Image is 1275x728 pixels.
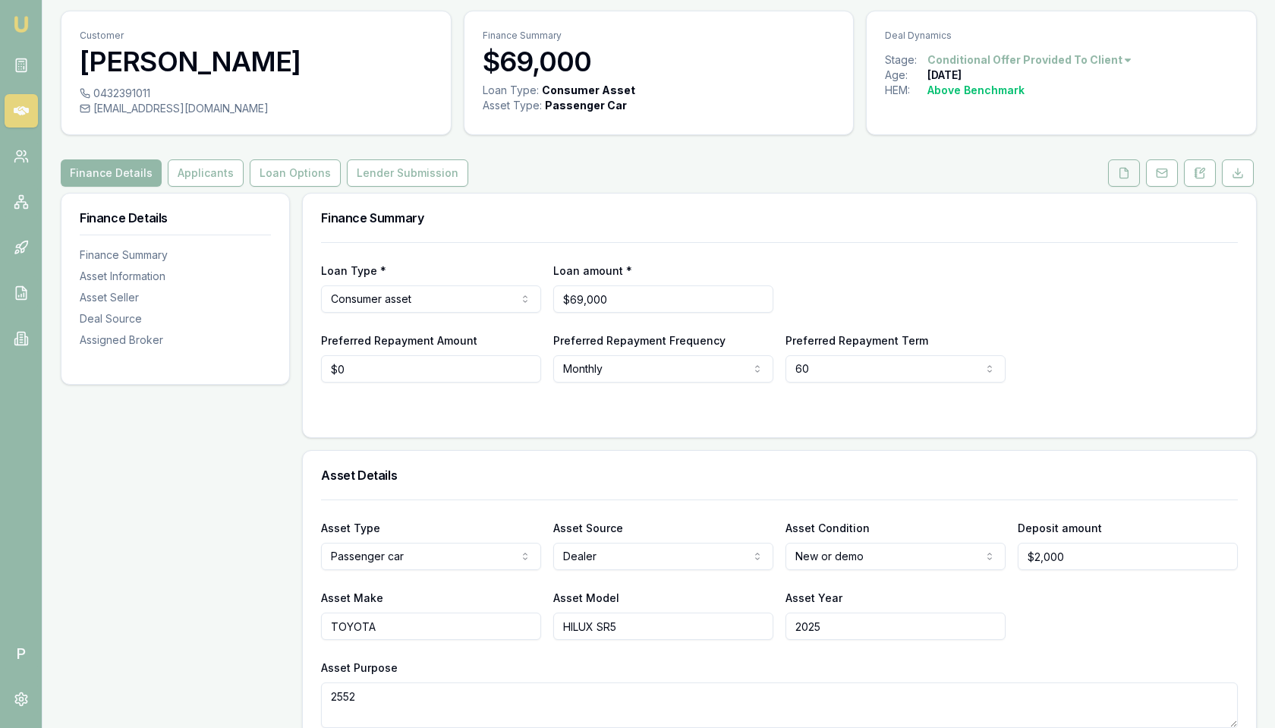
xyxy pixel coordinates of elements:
label: Preferred Repayment Term [785,334,928,347]
label: Asset Purpose [321,661,398,674]
p: Finance Summary [483,30,836,42]
button: Conditional Offer Provided To Client [927,52,1133,68]
label: Loan amount * [553,264,632,277]
input: $ [321,355,541,383]
div: Assigned Broker [80,332,271,348]
span: P [5,637,38,670]
button: Applicants [168,159,244,187]
label: Asset Model [553,591,619,604]
div: [DATE] [927,68,962,83]
a: Applicants [165,159,247,187]
div: Finance Summary [80,247,271,263]
p: Customer [80,30,433,42]
div: Above Benchmark [927,83,1025,98]
div: [EMAIL_ADDRESS][DOMAIN_NAME] [80,101,433,116]
label: Asset Source [553,522,623,534]
label: Asset Year [785,591,842,604]
div: Asset Type : [483,98,542,113]
button: Loan Options [250,159,341,187]
div: Age: [885,68,927,83]
textarea: 2552 [321,682,1238,728]
label: Preferred Repayment Amount [321,334,477,347]
input: $ [1018,543,1238,570]
div: Loan Type: [483,83,539,98]
a: Lender Submission [344,159,471,187]
div: Deal Source [80,311,271,326]
a: Loan Options [247,159,344,187]
div: Consumer Asset [542,83,635,98]
div: 0432391011 [80,86,433,101]
div: HEM: [885,83,927,98]
label: Asset Type [321,522,380,534]
label: Loan Type * [321,264,386,277]
label: Preferred Repayment Frequency [553,334,726,347]
h3: $69,000 [483,46,836,77]
div: Passenger Car [545,98,627,113]
p: Deal Dynamics [885,30,1238,42]
div: Stage: [885,52,927,68]
input: $ [553,285,773,313]
label: Asset Condition [785,522,870,534]
label: Deposit amount [1018,522,1102,534]
div: Asset Information [80,269,271,284]
button: Lender Submission [347,159,468,187]
h3: Finance Details [80,212,271,224]
h3: Finance Summary [321,212,1238,224]
img: emu-icon-u.png [12,15,30,33]
button: Finance Details [61,159,162,187]
label: Asset Make [321,591,383,604]
div: Asset Seller [80,290,271,305]
a: Finance Details [61,159,165,187]
h3: Asset Details [321,469,1238,481]
h3: [PERSON_NAME] [80,46,433,77]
